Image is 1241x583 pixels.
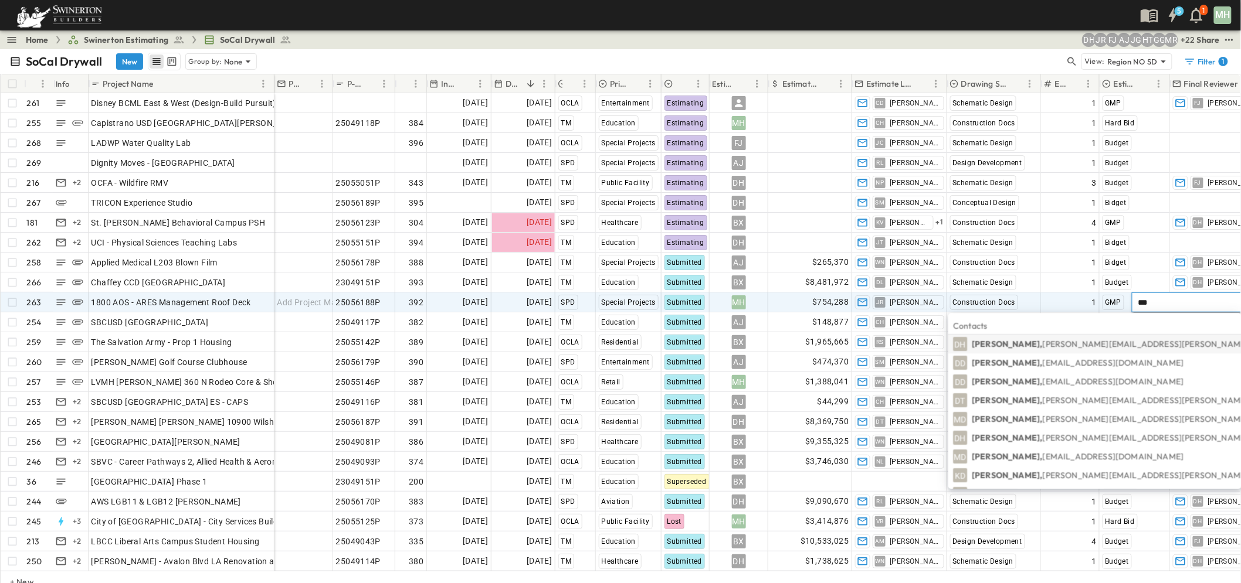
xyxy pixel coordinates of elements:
span: GMP [1106,99,1121,107]
span: [PERSON_NAME] [890,298,939,307]
button: Sort [524,77,537,90]
span: DH [954,438,966,438]
div: MH [732,295,746,309]
span: [DATE] [463,236,488,249]
span: 394 [409,237,423,248]
span: 395 [409,197,423,209]
button: Menu [578,77,592,91]
button: Menu [377,77,391,91]
span: Schematic Design [953,99,1013,107]
p: Project Name [103,78,153,90]
span: TM [561,238,572,247]
span: Budget [1106,278,1129,287]
div: Anthony Jimenez (anthony.jimenez@swinerton.com) [1117,33,1131,47]
span: 384 [409,117,423,129]
span: [PERSON_NAME] [890,278,939,287]
button: Menu [537,77,551,91]
span: Dignity Moves - [GEOGRAPHIC_DATA] [91,157,235,169]
span: [PERSON_NAME] [890,118,939,128]
p: Region NO SD [1107,56,1158,67]
span: [DATE] [463,295,488,309]
span: SPD [561,159,575,167]
div: AJ [732,315,746,329]
span: 23049151P [336,277,381,288]
span: NP [876,182,884,183]
span: Special Projects [602,199,656,207]
span: 343 [409,177,423,189]
p: Due Date [506,78,522,90]
span: 396 [409,137,423,149]
span: [DATE] [527,295,552,309]
span: [PERSON_NAME] [890,218,928,227]
button: Menu [409,77,423,91]
button: Sort [821,77,834,90]
span: DD [955,363,966,363]
span: Healthcare [602,219,639,227]
span: [PERSON_NAME] [890,318,939,327]
p: Primary Market [610,78,628,90]
span: Special Projects [602,159,656,167]
div: MH [1214,6,1232,24]
p: 261 [27,97,40,109]
span: [DATE] [463,176,488,189]
span: Construction Docs [953,219,1016,227]
span: JT [876,242,884,243]
span: Estimating [667,159,704,167]
span: 1 [1091,157,1096,169]
span: [PERSON_NAME] [890,138,939,148]
p: Invite Date [441,78,458,90]
span: [EMAIL_ADDRESS][DOMAIN_NAME] [1043,451,1184,462]
button: Sort [1069,77,1081,90]
span: Bidget [1106,199,1127,207]
p: [PERSON_NAME], [972,451,1184,462]
span: [PERSON_NAME] [890,198,939,207]
span: DL [876,282,884,282]
span: Education [602,318,636,326]
span: St. [PERSON_NAME] Behavioral Campus PSH [91,217,266,229]
p: 268 [27,137,42,149]
span: [DATE] [527,275,552,289]
span: [PERSON_NAME] [890,258,939,267]
span: [DATE] [463,136,488,149]
p: PM [289,78,300,90]
span: + 1 [936,217,945,229]
div: Estimator [710,74,768,93]
span: Estimating [667,238,704,247]
span: SoCal Drywall [220,34,275,46]
span: Schematic Design [953,238,1013,247]
button: Menu [1081,77,1096,91]
button: Menu [36,77,50,91]
button: Filter1 [1179,53,1232,70]
span: Entertainment [602,99,650,107]
span: MD [954,419,967,420]
span: [PERSON_NAME] [890,98,939,108]
span: [DATE] [463,275,488,289]
p: + 22 [1181,34,1192,46]
button: Sort [630,77,643,90]
div: DH [732,176,746,190]
a: Home [26,34,49,46]
div: Info [56,67,70,100]
span: 1800 AOS - ARES Management Roof Deck [91,296,251,308]
span: Design Development [953,159,1022,167]
span: DH [1193,262,1202,262]
span: [DATE] [527,236,552,249]
span: 382 [409,316,423,328]
span: 25056188P [336,296,381,308]
span: LADWP Water Quality Lab [91,137,191,149]
span: 1 [1091,277,1096,288]
span: UCI - Physical Sciences Teaching Labs [91,237,238,248]
a: Swinerton Estimating [67,34,185,46]
div: Meghana Raj (meghana.raj@swinerton.com) [1164,33,1178,47]
div: # [24,74,53,93]
span: Submitted [667,258,703,267]
button: Sort [1010,77,1023,90]
div: table view [148,53,181,70]
div: + 2 [70,216,84,230]
button: MH [1213,5,1233,25]
p: View: [1084,55,1105,68]
span: TM [561,318,572,326]
span: JC [876,142,884,143]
